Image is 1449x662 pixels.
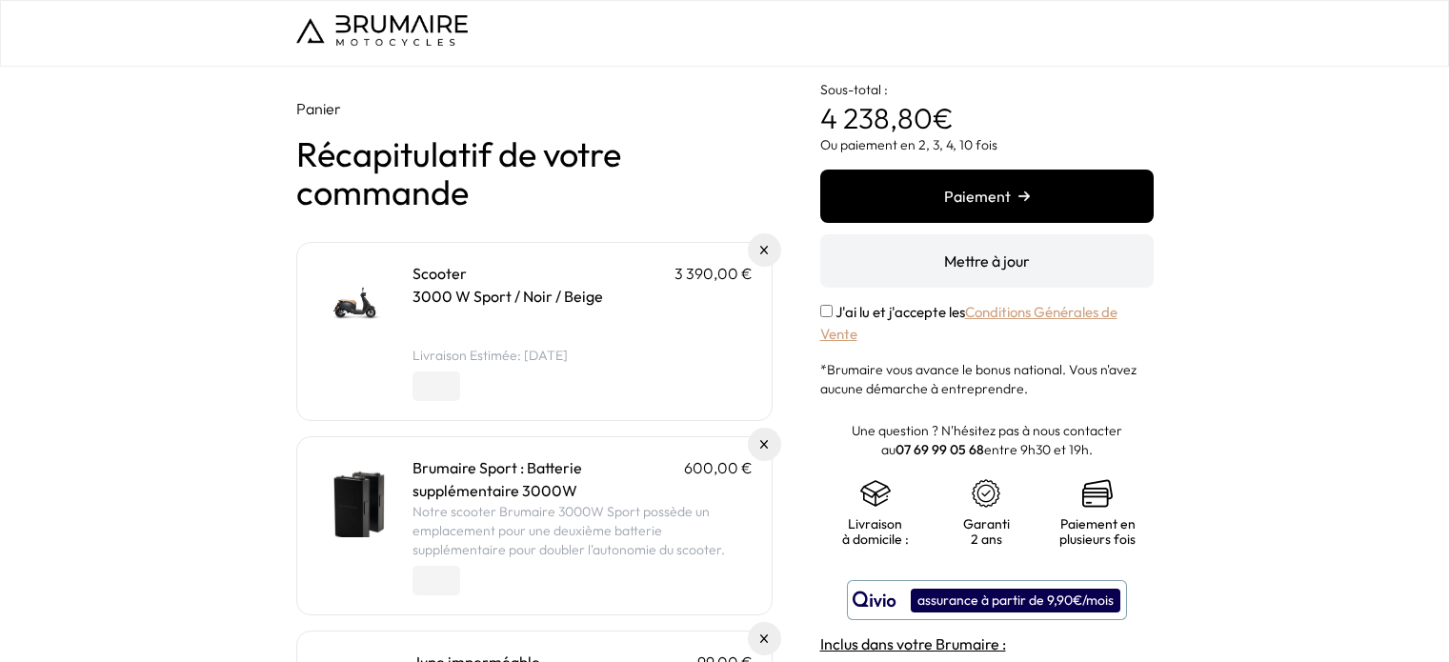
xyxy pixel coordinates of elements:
[820,234,1154,288] button: Mettre à jour
[950,516,1023,547] p: Garanti 2 ans
[839,516,913,547] p: Livraison à domicile :
[760,634,769,643] img: Supprimer du panier
[413,458,582,500] a: Brumaire Sport : Batterie supplémentaire 3000W
[911,589,1120,612] div: assurance à partir de 9,90€/mois
[684,456,753,502] p: 600,00 €
[847,580,1127,620] button: assurance à partir de 9,90€/mois
[1059,516,1136,547] p: Paiement en plusieurs fois
[1018,191,1030,202] img: right-arrow.png
[760,246,769,254] img: Supprimer du panier
[820,81,888,98] span: Sous-total :
[413,502,753,559] p: Notre scooter Brumaire 3000W Sport possède un emplacement pour une deuxième batterie supplémentai...
[820,135,1154,154] p: Ou paiement en 2, 3, 4, 10 fois
[820,303,1117,343] label: J'ai lu et j'accepte les
[820,170,1154,223] button: Paiement
[820,421,1154,459] p: Une question ? N'hésitez pas à nous contacter au entre 9h30 et 19h.
[316,456,397,537] img: Brumaire Sport : Batterie supplémentaire 3000W
[896,441,984,458] a: 07 69 99 05 68
[674,262,753,285] p: 3 390,00 €
[413,346,753,365] li: Livraison Estimée: [DATE]
[316,262,397,343] img: Scooter - 3000 W Sport / Noir / Beige
[413,285,753,308] p: 3000 W Sport / Noir / Beige
[971,478,1001,509] img: certificat-de-garantie.png
[820,303,1117,343] a: Conditions Générales de Vente
[413,264,467,283] a: Scooter
[820,632,1154,655] h4: Inclus dans votre Brumaire :
[820,100,933,136] span: 4 238,80
[1082,478,1113,509] img: credit-cards.png
[760,440,769,449] img: Supprimer du panier
[296,97,773,120] p: Panier
[296,135,773,211] h1: Récapitulatif de votre commande
[860,478,891,509] img: shipping.png
[820,67,1154,135] p: €
[820,360,1154,398] p: *Brumaire vous avance le bonus national. Vous n'avez aucune démarche à entreprendre.
[853,589,896,612] img: logo qivio
[296,15,468,46] img: Logo de Brumaire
